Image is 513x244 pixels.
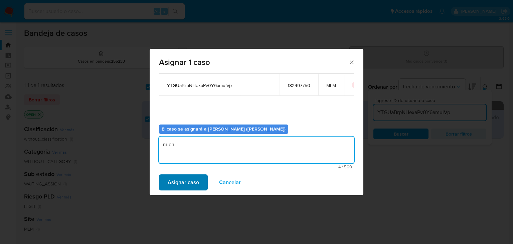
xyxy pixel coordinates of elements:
[159,174,208,190] button: Asignar caso
[348,59,354,65] button: Cerrar ventana
[159,58,348,66] span: Asignar 1 caso
[159,137,354,163] textarea: mich
[219,175,241,190] span: Cancelar
[168,175,199,190] span: Asignar caso
[210,174,249,190] button: Cancelar
[326,82,336,88] span: MLM
[288,82,310,88] span: 182497750
[352,81,360,89] button: icon-button
[150,49,363,195] div: assign-modal
[167,82,232,88] span: YTGUaBrpNHexaPv0Y6amuiVp
[162,126,286,132] b: El caso se asignará a [PERSON_NAME] ([PERSON_NAME])
[161,165,352,169] span: Máximo 500 caracteres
